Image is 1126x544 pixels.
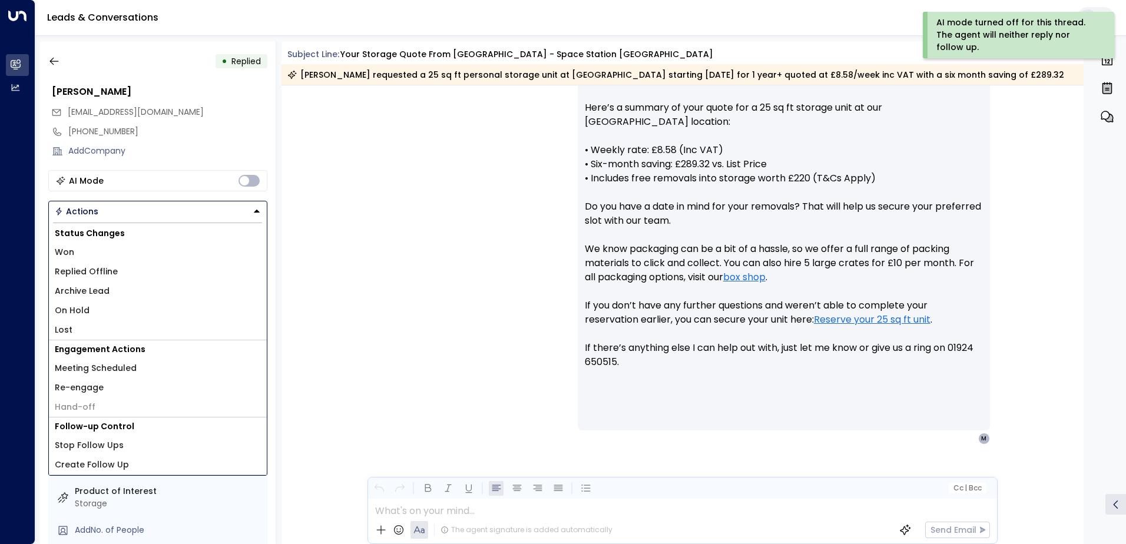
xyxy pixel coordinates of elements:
[48,201,267,222] button: Actions
[936,16,1098,54] div: AI mode turned off for this thread. The agent will neither reply nor follow up.
[372,481,386,496] button: Undo
[814,313,930,327] a: Reserve your 25 sq ft unit
[55,285,110,297] span: Archive Lead
[965,484,967,492] span: |
[49,224,267,243] h1: Status Changes
[340,48,713,61] div: Your storage quote from [GEOGRAPHIC_DATA] - Space Station [GEOGRAPHIC_DATA]
[231,55,261,67] span: Replied
[75,524,263,536] div: AddNo. of People
[55,362,137,374] span: Meeting Scheduled
[55,206,98,217] div: Actions
[55,324,72,336] span: Lost
[441,525,612,535] div: The agent signature is added automatically
[55,246,74,258] span: Won
[978,433,990,445] div: M
[55,439,124,452] span: Stop Follow Ups
[75,485,263,497] label: Product of Interest
[68,125,267,138] div: [PHONE_NUMBER]
[287,48,339,60] span: Subject Line:
[585,72,983,383] p: Hi [PERSON_NAME], Here’s a summary of your quote for a 25 sq ft storage unit at our [GEOGRAPHIC_D...
[55,401,95,413] span: Hand-off
[55,304,90,317] span: On Hold
[392,481,407,496] button: Redo
[55,382,104,394] span: Re-engage
[68,106,204,118] span: [EMAIL_ADDRESS][DOMAIN_NAME]
[47,11,158,24] a: Leads & Conversations
[49,340,267,359] h1: Engagement Actions
[48,201,267,222] div: Button group with a nested menu
[55,459,129,471] span: Create Follow Up
[55,266,118,278] span: Replied Offline
[68,106,204,118] span: mav23cpleeds@gmail.com
[948,483,986,494] button: Cc|Bcc
[69,175,104,187] div: AI Mode
[68,145,267,157] div: AddCompany
[287,69,1064,81] div: [PERSON_NAME] requested a 25 sq ft personal storage unit at [GEOGRAPHIC_DATA] starting [DATE] for...
[49,417,267,436] h1: Follow-up Control
[953,484,981,492] span: Cc Bcc
[52,85,267,99] div: [PERSON_NAME]
[723,270,766,284] a: box shop
[221,51,227,72] div: •
[75,497,263,510] div: Storage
